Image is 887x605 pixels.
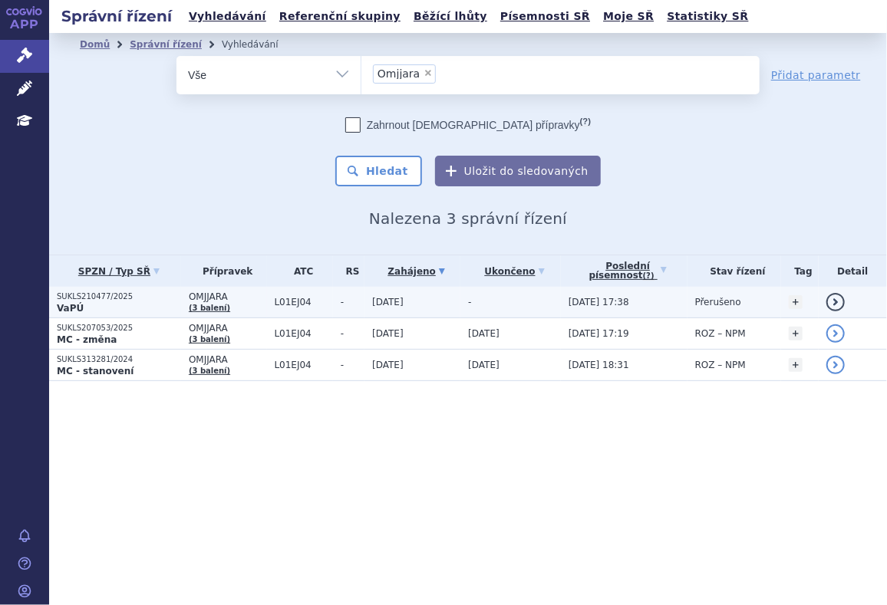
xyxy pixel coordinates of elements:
a: + [789,358,803,372]
label: Zahrnout [DEMOGRAPHIC_DATA] přípravky [345,117,591,133]
button: Uložit do sledovaných [435,156,601,186]
span: Nalezena 3 správní řízení [369,209,567,228]
a: detail [826,293,845,311]
a: + [789,327,803,340]
span: - [468,297,471,307]
a: (3 balení) [189,367,230,375]
span: L01EJ04 [275,360,333,370]
a: Přidat parametr [771,67,861,83]
abbr: (?) [580,117,591,127]
span: [DATE] [468,328,500,339]
strong: VaPÚ [57,303,84,314]
span: - [341,328,364,339]
a: Správní řízení [130,39,202,50]
a: Poslednípísemnost(?) [569,255,688,287]
span: [DATE] [372,360,404,370]
abbr: (?) [643,271,655,281]
a: Zahájeno [372,261,460,282]
th: Stav řízení [688,255,781,287]
button: Hledat [335,156,422,186]
span: [DATE] 17:19 [569,328,629,339]
strong: MC - stanovení [57,366,134,376]
p: SUKLS210477/2025 [57,291,181,302]
th: Detail [819,255,887,287]
span: - [341,360,364,370]
a: Domů [80,39,110,50]
span: [DATE] [372,297,404,307]
a: detail [826,324,845,343]
strong: MC - změna [57,334,117,345]
li: Vyhledávání [222,33,298,56]
span: - [341,297,364,307]
span: L01EJ04 [275,297,333,307]
th: Přípravek [181,255,267,287]
input: Omjjara [440,64,449,83]
span: OMJJARA [189,291,267,302]
span: OMJJARA [189,354,267,365]
span: [DATE] 18:31 [569,360,629,370]
th: ATC [267,255,333,287]
span: ROZ – NPM [695,328,746,339]
th: Tag [781,255,819,287]
span: [DATE] [468,360,500,370]
a: + [789,295,803,309]
span: Omjjara [378,68,420,79]
a: Referenční skupiny [275,6,405,27]
span: Přerušeno [695,297,741,307]
th: RS [333,255,364,287]
a: Písemnosti SŘ [496,6,595,27]
a: (3 balení) [189,304,230,312]
span: × [424,68,433,77]
h2: Správní řízení [49,5,184,27]
p: SUKLS313281/2024 [57,354,181,365]
a: (3 balení) [189,335,230,344]
p: SUKLS207053/2025 [57,323,181,334]
a: detail [826,356,845,374]
a: Vyhledávání [184,6,271,27]
span: OMJJARA [189,323,267,334]
span: L01EJ04 [275,328,333,339]
span: [DATE] [372,328,404,339]
a: Ukončeno [468,261,561,282]
a: Moje SŘ [598,6,658,27]
a: SPZN / Typ SŘ [57,261,181,282]
span: ROZ – NPM [695,360,746,370]
a: Statistiky SŘ [662,6,753,27]
span: [DATE] 17:38 [569,297,629,307]
a: Běžící lhůty [409,6,492,27]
